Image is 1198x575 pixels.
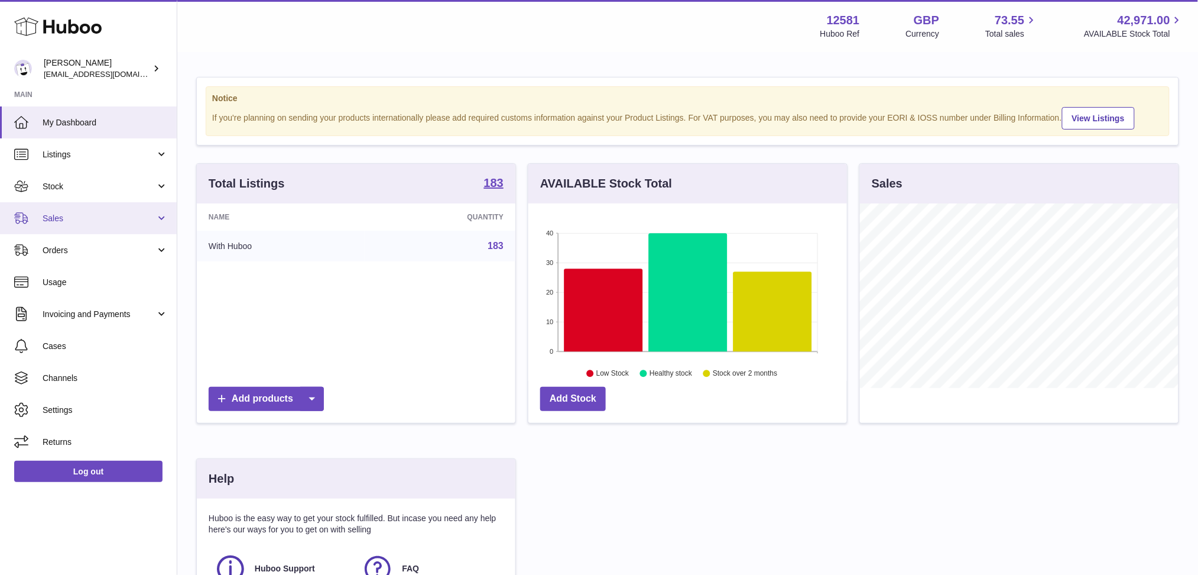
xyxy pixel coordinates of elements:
h3: Sales [872,176,902,192]
strong: 12581 [827,12,860,28]
span: [EMAIL_ADDRESS][DOMAIN_NAME] [44,69,174,79]
strong: Notice [212,93,1163,104]
td: With Huboo [197,231,365,261]
span: Sales [43,213,155,224]
a: 183 [488,241,504,251]
th: Name [197,203,365,231]
span: 73.55 [995,12,1024,28]
a: 42,971.00 AVAILABLE Stock Total [1084,12,1184,40]
span: AVAILABLE Stock Total [1084,28,1184,40]
text: 0 [550,348,553,355]
span: Cases [43,341,168,352]
strong: GBP [914,12,939,28]
span: FAQ [402,563,419,574]
span: Total sales [985,28,1038,40]
div: If you're planning on sending your products internationally please add required customs informati... [212,105,1163,130]
a: Add products [209,387,324,411]
span: Settings [43,405,168,416]
text: Stock over 2 months [713,370,777,378]
a: View Listings [1062,107,1135,130]
span: Orders [43,245,155,256]
th: Quantity [365,203,515,231]
img: ibrewis@drink-trip.com [14,60,32,77]
text: 20 [546,289,553,296]
a: Log out [14,461,163,482]
span: My Dashboard [43,117,168,128]
h3: AVAILABLE Stock Total [540,176,672,192]
a: 183 [484,177,504,191]
div: [PERSON_NAME] [44,57,150,80]
a: Add Stock [540,387,606,411]
h3: Total Listings [209,176,285,192]
span: Channels [43,373,168,384]
span: Stock [43,181,155,192]
text: Low Stock [596,370,629,378]
span: Huboo Support [255,563,315,574]
h3: Help [209,471,234,487]
span: Invoicing and Payments [43,309,155,320]
text: Healthy stock [650,370,693,378]
text: 40 [546,230,553,237]
a: 73.55 Total sales [985,12,1038,40]
span: 42,971.00 [1118,12,1170,28]
span: Returns [43,437,168,448]
strong: 183 [484,177,504,189]
span: Usage [43,277,168,288]
p: Huboo is the easy way to get your stock fulfilled. But incase you need any help here's our ways f... [209,513,504,535]
div: Huboo Ref [820,28,860,40]
div: Currency [906,28,940,40]
text: 10 [546,318,553,325]
text: 30 [546,259,553,266]
span: Listings [43,149,155,160]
